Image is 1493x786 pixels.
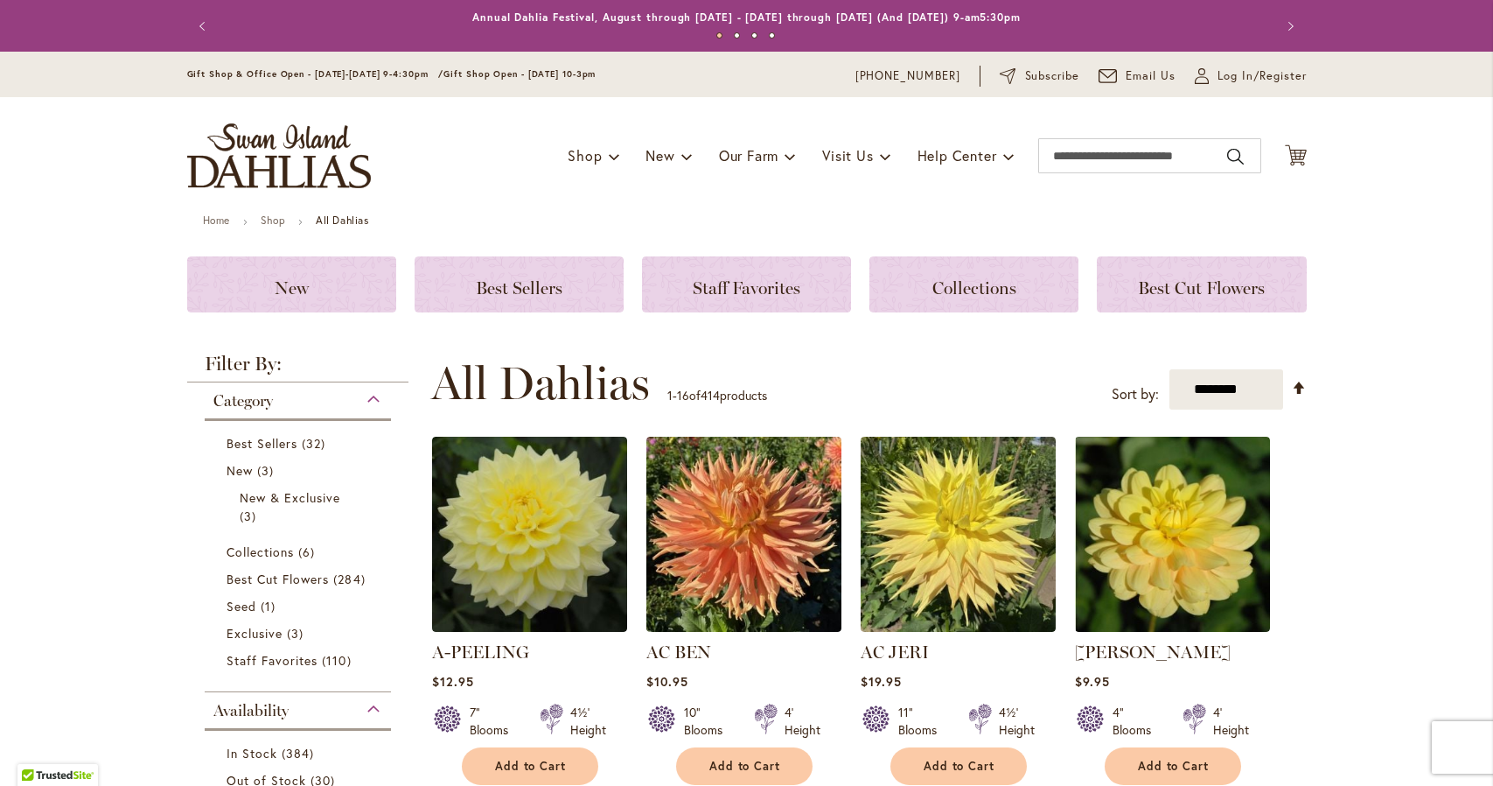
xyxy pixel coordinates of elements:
[667,387,673,404] span: 1
[227,462,253,479] span: New
[751,32,757,39] button: 3 of 4
[642,256,851,312] a: Staff Favorites
[302,434,330,453] span: 32
[227,435,298,452] span: Best Sellers
[1025,67,1080,85] span: Subscribe
[472,11,1021,24] a: Annual Dahlia Festival, August through [DATE] - [DATE] through [DATE] (And [DATE]) 9-am5:30pm
[432,642,529,663] a: A-PEELING
[227,625,283,642] span: Exclusive
[646,642,711,663] a: AC BEN
[187,123,371,188] a: store logo
[785,704,820,739] div: 4' Height
[898,704,947,739] div: 11" Blooms
[861,642,929,663] a: AC JERI
[568,146,602,165] span: Shop
[861,673,902,690] span: $19.95
[415,256,624,312] a: Best Sellers
[227,651,374,670] a: Staff Favorites
[316,214,369,227] strong: All Dahlias
[282,744,318,762] span: 384
[257,461,278,480] span: 3
[287,624,308,642] span: 3
[734,32,740,39] button: 2 of 4
[240,488,361,525] a: New &amp; Exclusive
[261,597,280,615] span: 1
[240,507,261,525] span: 3
[769,32,775,39] button: 4 of 4
[1075,619,1270,635] a: AHOY MATEY
[570,704,606,739] div: 4½' Height
[869,256,1078,312] a: Collections
[1075,437,1270,632] img: AHOY MATEY
[203,214,230,227] a: Home
[227,570,374,588] a: Best Cut Flowers
[1075,642,1231,663] a: [PERSON_NAME]
[1138,277,1265,298] span: Best Cut Flowers
[227,434,374,453] a: Best Sellers
[1272,9,1307,44] button: Next
[646,619,841,635] a: AC BEN
[1217,67,1307,85] span: Log In/Register
[861,619,1056,635] a: AC Jeri
[676,747,813,785] button: Add to Cart
[275,277,309,298] span: New
[227,744,374,762] a: In Stock 384
[227,598,256,614] span: Seed
[645,146,674,165] span: New
[227,745,277,761] span: In Stock
[432,437,627,632] img: A-Peeling
[1097,256,1306,312] a: Best Cut Flowers
[227,571,330,587] span: Best Cut Flowers
[227,597,374,615] a: Seed
[924,759,995,774] span: Add to Cart
[187,9,222,44] button: Previous
[476,277,562,298] span: Best Sellers
[495,759,567,774] span: Add to Cart
[443,68,596,80] span: Gift Shop Open - [DATE] 10-3pm
[677,387,689,404] span: 16
[322,651,355,670] span: 110
[716,32,722,39] button: 1 of 4
[709,759,781,774] span: Add to Cart
[719,146,778,165] span: Our Farm
[187,256,396,312] a: New
[890,747,1027,785] button: Add to Cart
[470,704,519,739] div: 7" Blooms
[667,382,767,410] p: - of products
[227,461,374,480] a: New
[646,437,841,632] img: AC BEN
[432,673,474,690] span: $12.95
[227,652,318,669] span: Staff Favorites
[240,489,341,506] span: New & Exclusive
[1099,67,1176,85] a: Email Us
[227,543,374,561] a: Collections
[1105,747,1241,785] button: Add to Cart
[822,146,873,165] span: Visit Us
[462,747,598,785] button: Add to Cart
[1138,759,1210,774] span: Add to Cart
[1112,378,1159,411] label: Sort by:
[693,277,800,298] span: Staff Favorites
[1000,67,1079,85] a: Subscribe
[261,214,285,227] a: Shop
[646,673,688,690] span: $10.95
[917,146,997,165] span: Help Center
[932,277,1016,298] span: Collections
[855,67,961,85] a: [PHONE_NUMBER]
[1126,67,1176,85] span: Email Us
[1213,704,1249,739] div: 4' Height
[187,354,409,382] strong: Filter By:
[227,624,374,642] a: Exclusive
[1075,673,1110,690] span: $9.95
[213,391,273,411] span: Category
[298,543,319,561] span: 6
[1113,704,1162,739] div: 4" Blooms
[213,701,289,720] span: Availability
[187,68,444,80] span: Gift Shop & Office Open - [DATE]-[DATE] 9-4:30pm /
[861,437,1056,632] img: AC Jeri
[701,387,720,404] span: 414
[999,704,1035,739] div: 4½' Height
[432,619,627,635] a: A-Peeling
[684,704,733,739] div: 10" Blooms
[431,357,650,410] span: All Dahlias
